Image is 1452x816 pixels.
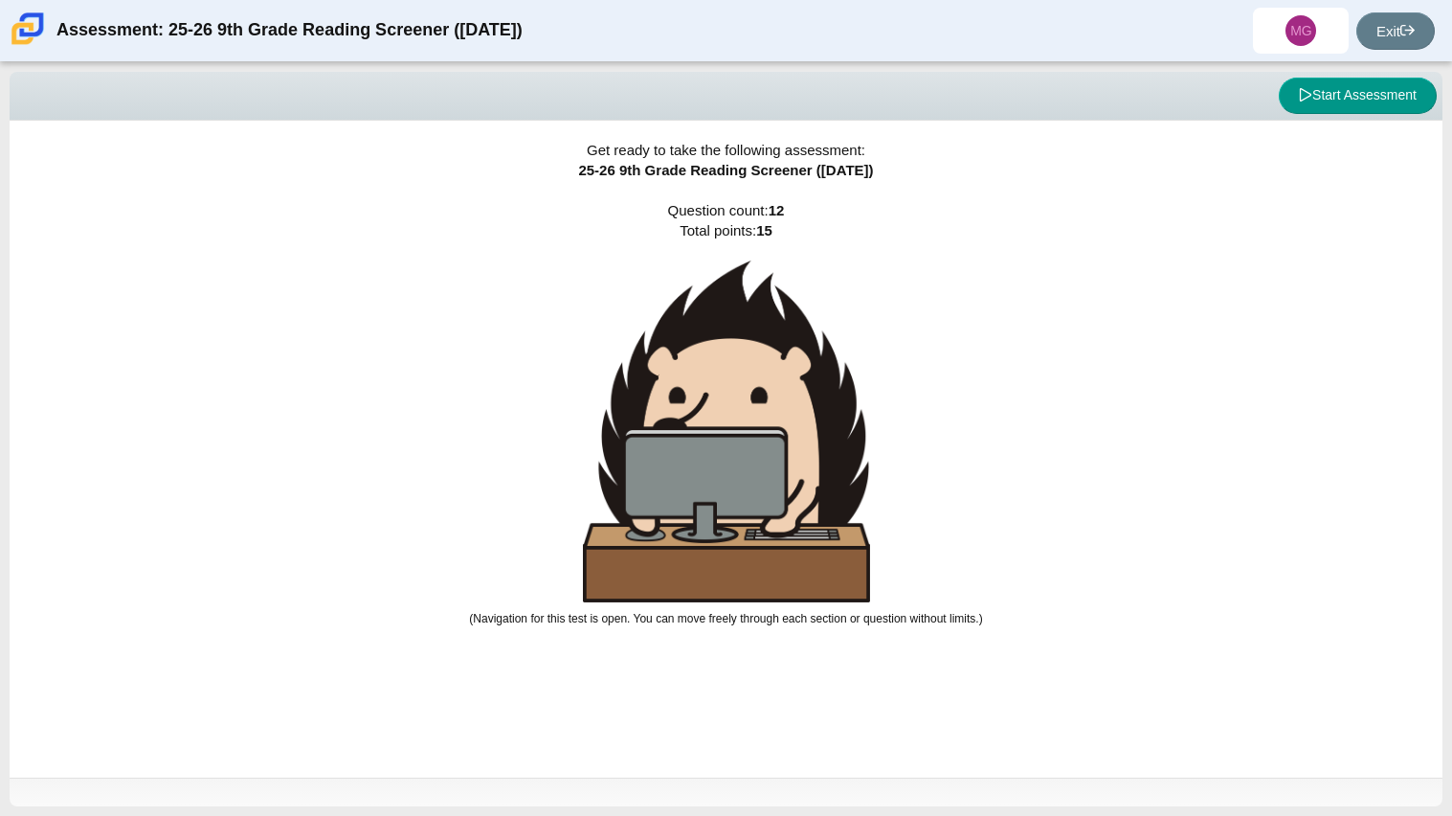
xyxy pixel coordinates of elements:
button: Start Assessment [1279,78,1437,114]
span: MG [1290,24,1312,37]
img: hedgehog-behind-computer-large.png [583,261,870,602]
div: Assessment: 25-26 9th Grade Reading Screener ([DATE]) [56,8,523,54]
span: Get ready to take the following assessment: [587,142,865,158]
small: (Navigation for this test is open. You can move freely through each section or question without l... [469,612,982,625]
b: 15 [756,222,772,238]
a: Exit [1356,12,1435,50]
img: Carmen School of Science & Technology [8,9,48,49]
a: Carmen School of Science & Technology [8,35,48,52]
span: Question count: Total points: [469,202,982,625]
span: 25-26 9th Grade Reading Screener ([DATE]) [578,162,873,178]
b: 12 [769,202,785,218]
